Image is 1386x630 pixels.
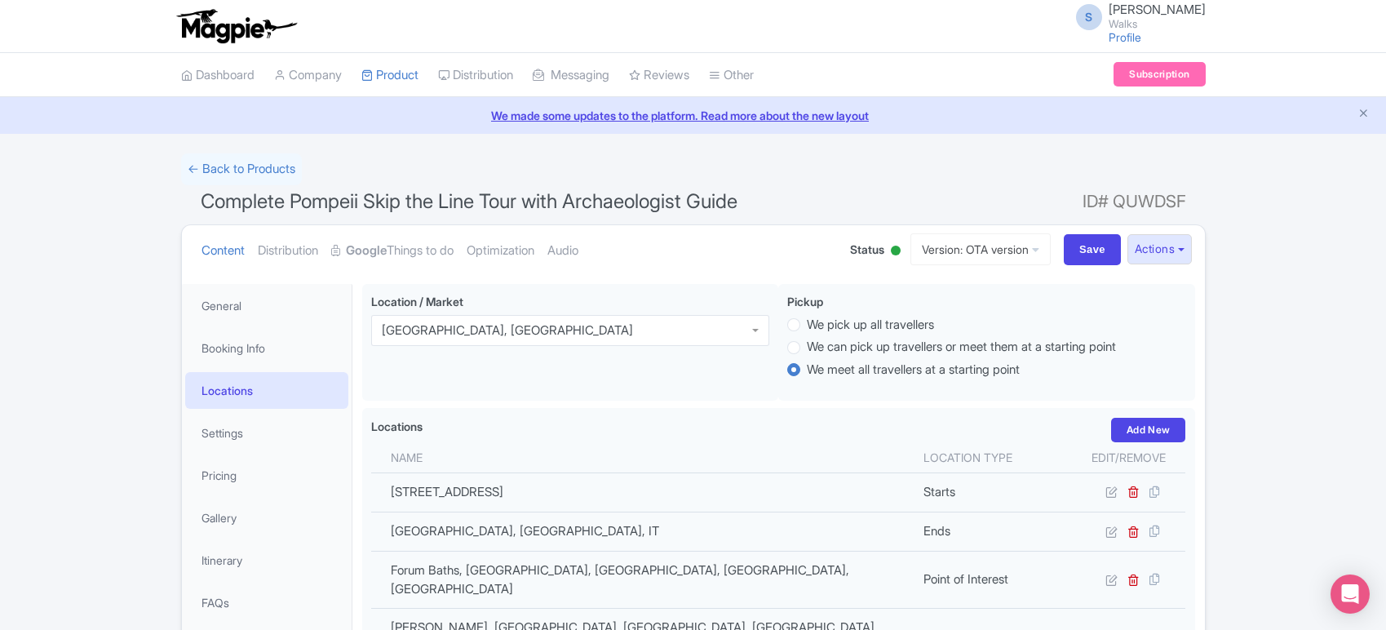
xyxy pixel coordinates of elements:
small: Walks [1109,19,1206,29]
a: ← Back to Products [181,153,302,185]
a: Pricing [185,457,348,494]
a: Other [709,53,754,98]
a: Locations [185,372,348,409]
a: Optimization [467,225,534,277]
label: We pick up all travellers [807,316,934,335]
a: Settings [185,415,348,451]
span: Status [850,241,884,258]
td: [GEOGRAPHIC_DATA], [GEOGRAPHIC_DATA], IT [371,512,914,551]
td: Ends [914,512,1072,551]
button: Close announcement [1357,105,1370,124]
a: Version: OTA version [910,233,1051,265]
a: Company [274,53,342,98]
img: logo-ab69f6fb50320c5b225c76a69d11143b.png [173,8,299,44]
button: Actions [1127,234,1192,264]
a: S [PERSON_NAME] Walks [1066,3,1206,29]
a: General [185,287,348,324]
input: Save [1064,234,1121,265]
div: Active [888,239,904,264]
a: We made some updates to the platform. Read more about the new layout [10,107,1376,124]
label: We can pick up travellers or meet them at a starting point [807,338,1116,357]
a: Content [201,225,245,277]
a: FAQs [185,584,348,621]
a: Add New [1111,418,1186,442]
a: Distribution [438,53,513,98]
span: [PERSON_NAME] [1109,2,1206,17]
a: Distribution [258,225,318,277]
td: Forum Baths, [GEOGRAPHIC_DATA], [GEOGRAPHIC_DATA], [GEOGRAPHIC_DATA], [GEOGRAPHIC_DATA] [371,552,914,609]
a: GoogleThings to do [331,225,454,277]
span: Pickup [787,295,823,308]
a: Subscription [1114,62,1205,87]
a: Itinerary [185,542,348,579]
td: Point of Interest [914,552,1072,609]
td: Starts [914,472,1072,512]
label: Locations [371,418,423,435]
a: Reviews [629,53,689,98]
a: Product [361,53,418,98]
td: [STREET_ADDRESS] [371,472,914,512]
a: Booking Info [185,330,348,366]
div: [GEOGRAPHIC_DATA], [GEOGRAPHIC_DATA] [382,323,633,338]
span: Location / Market [371,295,463,308]
th: Name [371,442,914,473]
th: Location type [914,442,1072,473]
span: ID# QUWDSF [1083,185,1186,218]
label: We meet all travellers at a starting point [807,361,1020,379]
a: Gallery [185,499,348,536]
span: Complete Pompeii Skip the Line Tour with Archaeologist Guide [201,189,737,213]
th: Edit/Remove [1073,442,1186,473]
a: Messaging [533,53,609,98]
a: Dashboard [181,53,255,98]
strong: Google [346,242,387,260]
div: Open Intercom Messenger [1331,575,1370,614]
a: Audio [547,225,578,277]
a: Profile [1109,30,1141,44]
span: S [1076,4,1102,30]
